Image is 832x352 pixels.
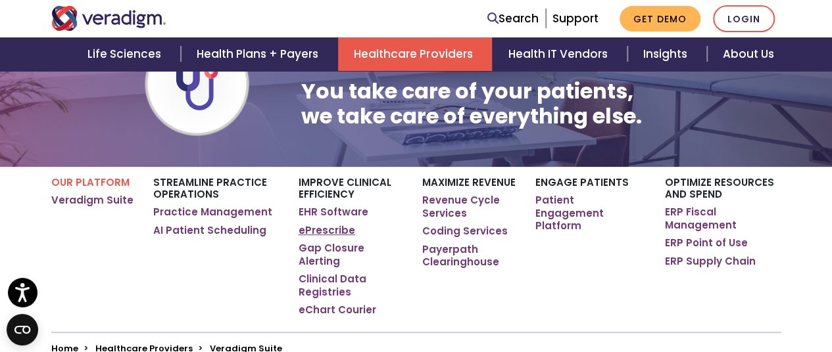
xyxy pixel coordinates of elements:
a: Coding Services [422,225,508,238]
a: Clinical Data Registries [299,273,403,298]
a: Health Plans + Payers [181,37,338,71]
a: About Us [707,37,790,71]
a: Revenue Cycle Services [422,194,516,219]
a: ePrescribe [299,224,355,237]
a: Support [552,11,599,26]
a: Life Sciences [72,37,181,71]
a: Search [487,10,539,28]
a: Insights [627,37,707,71]
a: ERP Supply Chain [664,255,755,268]
a: Practice Management [153,206,272,219]
a: AI Patient Scheduling [153,224,266,237]
a: Health IT Vendors [492,37,627,71]
a: EHR Software [299,206,368,219]
a: Healthcare Providers [338,37,492,71]
a: Veradigm Suite [51,194,134,207]
button: Open CMP widget [7,314,38,345]
h1: You take care of your patients, we take care of everything else. [301,79,641,129]
a: Patient Engagement Platform [535,194,645,232]
a: Login [713,5,775,32]
img: Veradigm logo [51,6,166,31]
a: Get Demo [620,6,700,32]
a: ERP Fiscal Management [664,206,781,231]
a: ERP Point of Use [664,236,747,250]
a: eChart Courier [299,303,376,317]
a: Payerpath Clearinghouse [422,243,516,269]
iframe: Drift Chat Widget [579,257,816,336]
a: Gap Closure Alerting [299,242,403,267]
